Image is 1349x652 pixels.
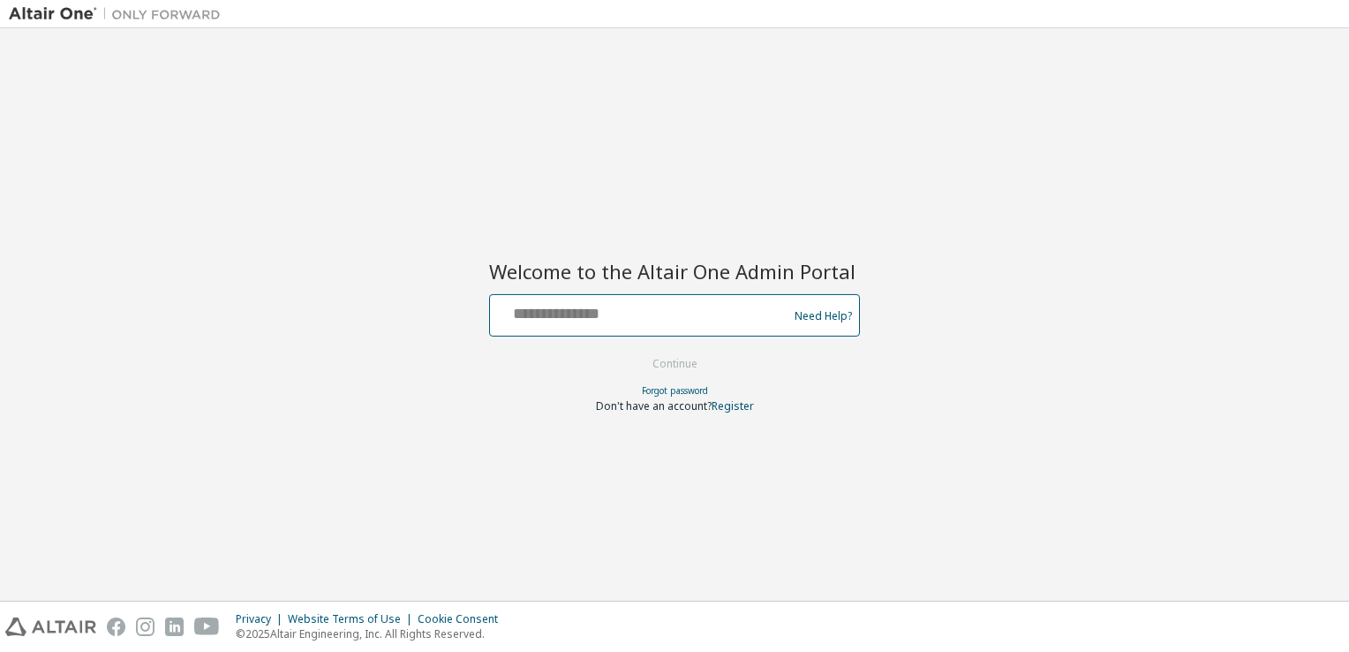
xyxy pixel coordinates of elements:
a: Need Help? [795,315,852,316]
p: © 2025 Altair Engineering, Inc. All Rights Reserved. [236,626,509,641]
img: linkedin.svg [165,618,184,636]
div: Privacy [236,612,288,626]
h2: Welcome to the Altair One Admin Portal [489,259,860,284]
img: youtube.svg [194,618,220,636]
div: Website Terms of Use [288,612,418,626]
a: Forgot password [642,384,708,397]
img: facebook.svg [107,618,125,636]
span: Don't have an account? [596,398,712,413]
a: Register [712,398,754,413]
img: Altair One [9,5,230,23]
img: instagram.svg [136,618,154,636]
div: Cookie Consent [418,612,509,626]
img: altair_logo.svg [5,618,96,636]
